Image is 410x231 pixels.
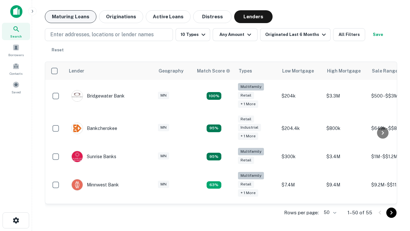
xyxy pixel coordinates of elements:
p: Enter addresses, locations or lender names [50,31,154,38]
td: $7.4M [278,169,323,201]
button: Maturing Loans [45,10,96,23]
td: $25k [278,201,323,226]
a: Contacts [2,60,30,77]
div: + 1 more [238,133,258,140]
span: Search [10,34,22,39]
div: Retail [238,157,254,164]
div: Multifamily [238,83,264,90]
button: Active Loans [146,10,191,23]
div: High Mortgage [327,67,361,75]
th: Geography [155,62,193,80]
div: Matching Properties: 9, hasApolloMatch: undefined [207,153,221,160]
div: Minnwest Bank [71,179,119,191]
button: Reset [47,44,68,56]
img: picture [72,90,83,101]
span: Contacts [10,71,22,76]
div: MN [158,124,169,131]
div: Bankcherokee [71,123,117,134]
div: Capitalize uses an advanced AI algorithm to match your search with the best lender. The match sco... [197,67,230,74]
div: Sale Range [372,67,398,75]
div: Types [239,67,252,75]
th: Types [235,62,278,80]
td: $25k [323,201,368,226]
td: $300k [278,144,323,169]
span: Borrowers [8,52,24,57]
button: Distress [193,10,232,23]
button: Go to next page [386,208,397,218]
td: $9.4M [323,169,368,201]
h6: Match Score [197,67,229,74]
td: $204k [278,80,323,112]
p: Rows per page: [284,209,319,217]
div: Matching Properties: 6, hasApolloMatch: undefined [207,181,221,189]
div: Matching Properties: 9, hasApolloMatch: undefined [207,124,221,132]
div: Sunrise Banks [71,151,116,162]
td: $800k [323,112,368,145]
td: $3.3M [323,80,368,112]
button: Originated Last 6 Months [260,28,331,41]
iframe: Chat Widget [378,159,410,190]
a: Saved [2,79,30,96]
td: $3.4M [323,144,368,169]
div: Originated Last 6 Months [265,31,328,38]
span: Saved [12,90,21,95]
div: 50 [321,208,337,217]
button: Lenders [234,10,273,23]
div: Matching Properties: 17, hasApolloMatch: undefined [207,92,221,100]
th: High Mortgage [323,62,368,80]
div: Lender [69,67,84,75]
img: capitalize-icon.png [10,5,22,18]
div: Low Mortgage [282,67,314,75]
div: Retail [238,181,254,188]
img: picture [72,151,83,162]
button: All Filters [333,28,365,41]
button: Originations [99,10,143,23]
th: Low Mortgage [278,62,323,80]
div: MN [158,92,169,99]
div: Geography [159,67,184,75]
div: MN [158,181,169,188]
a: Borrowers [2,41,30,59]
img: picture [72,179,83,190]
div: + 1 more [238,189,258,197]
a: Search [2,23,30,40]
img: picture [72,123,83,134]
button: 10 Types [176,28,210,41]
div: Bridgewater Bank [71,90,125,102]
p: 1–50 of 55 [348,209,372,217]
div: Retail [238,92,254,99]
th: Capitalize uses an advanced AI algorithm to match your search with the best lender. The match sco... [193,62,235,80]
button: Enter addresses, locations or lender names [45,28,173,41]
div: Retail [238,116,254,123]
div: Multifamily [238,172,264,179]
div: MN [158,152,169,160]
div: + 1 more [238,100,258,108]
th: Lender [65,62,155,80]
td: $204.4k [278,112,323,145]
button: Any Amount [213,28,258,41]
button: Save your search to get updates of matches that match your search criteria. [368,28,388,41]
div: Multifamily [238,148,264,155]
div: Industrial [238,124,261,131]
